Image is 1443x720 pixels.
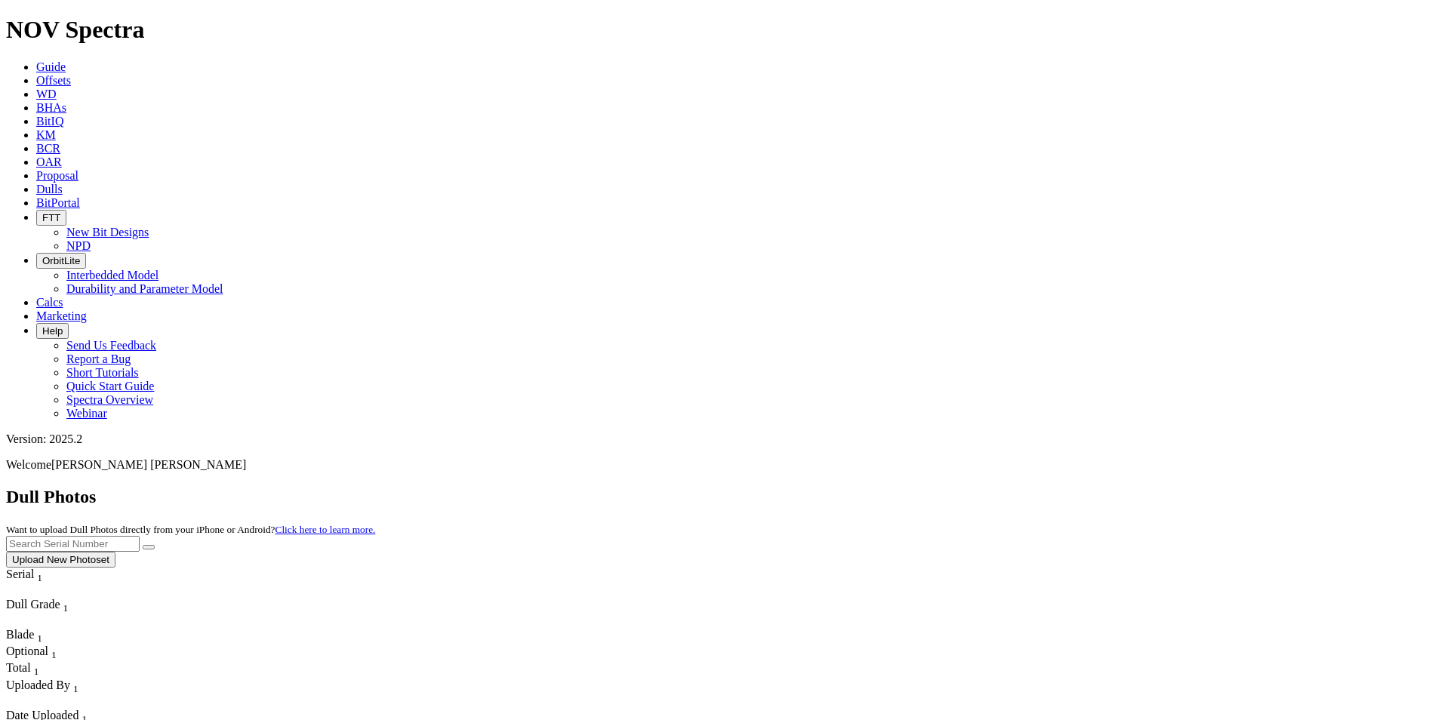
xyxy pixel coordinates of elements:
sub: 1 [34,666,39,678]
span: Help [42,325,63,337]
div: Column Menu [6,584,70,598]
input: Search Serial Number [6,536,140,552]
a: WD [36,88,57,100]
span: Blade [6,628,34,641]
h1: NOV Spectra [6,16,1437,44]
button: FTT [36,210,66,226]
a: Click here to learn more. [275,524,376,535]
button: Help [36,323,69,339]
a: Calcs [36,296,63,309]
span: Uploaded By [6,678,70,691]
a: Interbedded Model [66,269,158,282]
a: Guide [36,60,66,73]
sub: 1 [37,572,42,583]
div: Sort None [6,628,59,645]
a: Send Us Feedback [66,339,156,352]
a: Durability and Parameter Model [66,282,223,295]
a: Webinar [66,407,107,420]
a: NPD [66,239,91,252]
div: Sort None [6,568,70,598]
a: Proposal [36,169,78,182]
small: Want to upload Dull Photos directly from your iPhone or Android? [6,524,375,535]
a: Short Tutorials [66,366,139,379]
a: Marketing [36,309,87,322]
a: Report a Bug [66,352,131,365]
p: Welcome [6,458,1437,472]
span: Serial [6,568,34,580]
button: OrbitLite [36,253,86,269]
div: Optional Sort None [6,645,59,661]
a: Offsets [36,74,71,87]
span: Optional [6,645,48,657]
a: Quick Start Guide [66,380,154,392]
button: Upload New Photoset [6,552,115,568]
div: Blade Sort None [6,628,59,645]
a: BCR [36,142,60,155]
div: Column Menu [6,695,148,709]
span: FTT [42,212,60,223]
div: Uploaded By Sort None [6,678,148,695]
a: Spectra Overview [66,393,153,406]
a: BitPortal [36,196,80,209]
span: Dull Grade [6,598,60,611]
span: OrbitLite [42,255,80,266]
span: Sort None [37,568,42,580]
div: Dull Grade Sort None [6,598,112,614]
span: [PERSON_NAME] [PERSON_NAME] [51,458,246,471]
span: Sort None [73,678,78,691]
a: KM [36,128,56,141]
div: Sort None [6,598,112,628]
sub: 1 [63,602,69,614]
sub: 1 [51,649,57,660]
div: Version: 2025.2 [6,432,1437,446]
div: Total Sort None [6,661,59,678]
span: Sort None [51,645,57,657]
a: OAR [36,155,62,168]
a: Dulls [36,183,63,195]
sub: 1 [73,683,78,694]
span: Sort None [37,628,42,641]
div: Sort None [6,661,59,678]
div: Sort None [6,645,59,661]
sub: 1 [37,632,42,644]
div: Serial Sort None [6,568,70,584]
span: Total [6,661,31,674]
div: Sort None [6,678,148,709]
div: Column Menu [6,614,112,628]
span: Sort None [63,598,69,611]
a: BitIQ [36,115,63,128]
span: Sort None [34,661,39,674]
h2: Dull Photos [6,487,1437,507]
a: BHAs [36,101,66,114]
a: New Bit Designs [66,226,149,238]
